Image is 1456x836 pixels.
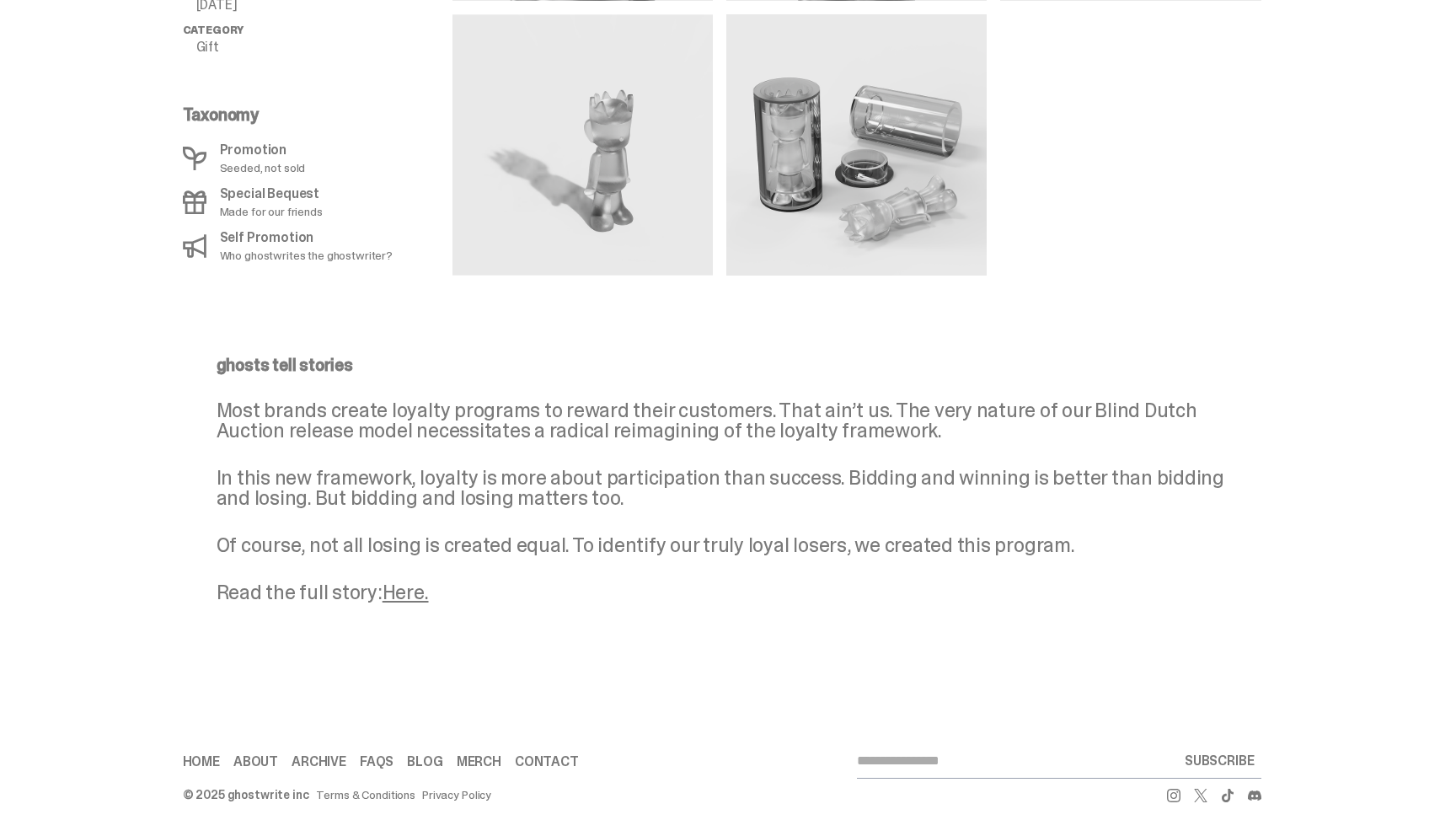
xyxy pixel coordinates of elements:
p: Gift [196,40,452,54]
p: Special Bequest [220,187,323,201]
p: Of course, not all losing is created equal. To identify our truly loyal losers, we created this p... [217,535,1228,555]
a: FAQs [360,755,393,769]
div: © 2025 ghostwrite inc [183,789,309,801]
a: Blog [407,755,442,769]
a: Home [183,755,220,769]
p: Seeded, not sold [220,162,306,174]
span: Category [183,23,244,37]
p: Who ghostwrites the ghostwriter? [220,249,393,261]
p: Made for our friends [220,206,323,217]
p: Self Promotion [220,231,393,244]
p: In this new framework, loyalty is more about participation than success. Bidding and winning is b... [217,468,1228,508]
a: Here. [383,579,429,605]
p: Read the full story: [217,582,1228,603]
a: Privacy Policy [422,789,491,801]
p: Most brands create loyalty programs to reward their customers. That ain’t us. The very nature of ... [217,400,1228,441]
a: Terms & Conditions [316,789,415,801]
a: Contact [515,755,579,769]
a: Archive [292,755,346,769]
img: media gallery image [452,14,713,276]
a: Merch [457,755,501,769]
p: ghosts tell stories [217,356,1228,373]
p: Promotion [220,143,306,157]
p: Taxonomy [183,106,442,123]
a: About [233,755,278,769]
img: media gallery image [726,14,987,275]
button: SUBSCRIBE [1178,744,1261,778]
